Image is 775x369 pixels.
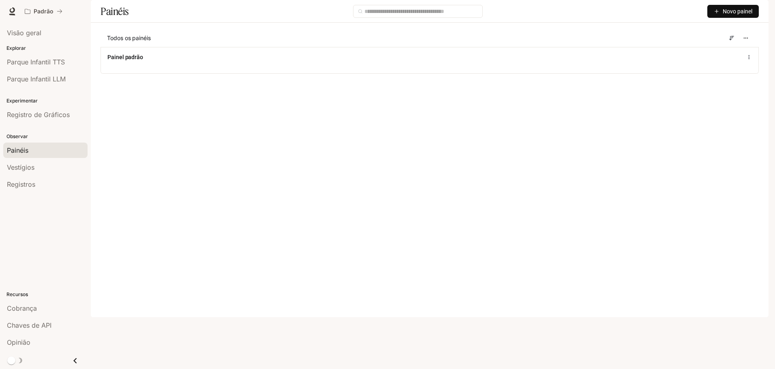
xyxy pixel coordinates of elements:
a: Painel padrão [107,53,143,61]
font: Todos os painéis [107,34,151,41]
font: Painel padrão [107,54,143,60]
font: Painéis [101,5,128,17]
button: Todos os espaços de trabalho [21,3,66,19]
font: Novo painel [723,8,752,15]
button: Novo painel [707,5,759,18]
font: Padrão [34,8,54,15]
